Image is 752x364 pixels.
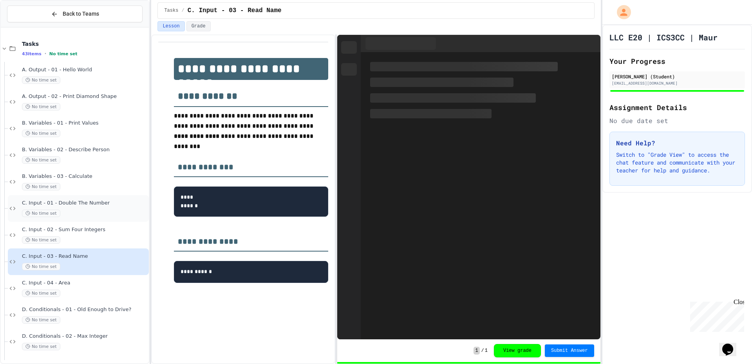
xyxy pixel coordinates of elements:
[609,32,718,43] h1: LLC E20 | ICS3CC | Maur
[494,344,541,357] button: View grade
[22,156,60,164] span: No time set
[22,67,147,73] span: A. Output - 01 - Hello World
[474,347,479,355] span: 1
[616,138,738,148] h3: Need Help?
[22,51,42,56] span: 43 items
[22,130,60,137] span: No time set
[7,5,143,22] button: Back to Teams
[609,116,745,125] div: No due date set
[22,263,60,270] span: No time set
[3,3,54,50] div: Chat with us now!Close
[22,93,147,100] span: A. Output - 02 - Print Diamond Shape
[22,103,60,110] span: No time set
[49,51,78,56] span: No time set
[188,6,282,15] span: C. Input - 03 - Read Name
[22,120,147,127] span: B. Variables - 01 - Print Values
[22,200,147,206] span: C. Input - 01 - Double The Number
[609,56,745,67] h2: Your Progress
[22,76,60,84] span: No time set
[22,343,60,350] span: No time set
[22,253,147,260] span: C. Input - 03 - Read Name
[181,7,184,14] span: /
[22,226,147,233] span: C. Input - 02 - Sum Four Integers
[22,183,60,190] span: No time set
[545,344,594,357] button: Submit Answer
[22,210,60,217] span: No time set
[609,3,633,21] div: My Account
[22,280,147,286] span: C. Input - 04 - Area
[612,73,743,80] div: [PERSON_NAME] (Student)
[22,333,147,340] span: D. Conditionals - 02 - Max Integer
[157,21,184,31] button: Lesson
[22,40,147,47] span: Tasks
[609,102,745,113] h2: Assignment Details
[22,306,147,313] span: D. Conditionals - 01 - Old Enough to Drive?
[481,348,484,354] span: /
[22,316,60,324] span: No time set
[687,299,744,332] iframe: chat widget
[45,51,46,57] span: •
[63,10,99,18] span: Back to Teams
[616,151,738,174] p: Switch to "Grade View" to access the chat feature and communicate with your teacher for help and ...
[164,7,178,14] span: Tasks
[719,333,744,356] iframe: chat widget
[22,236,60,244] span: No time set
[22,173,147,180] span: B. Variables - 03 - Calculate
[612,80,743,86] div: [EMAIL_ADDRESS][DOMAIN_NAME]
[22,290,60,297] span: No time set
[22,147,147,153] span: B. Variables - 02 - Describe Person
[485,348,488,354] span: 1
[551,348,588,354] span: Submit Answer
[186,21,211,31] button: Grade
